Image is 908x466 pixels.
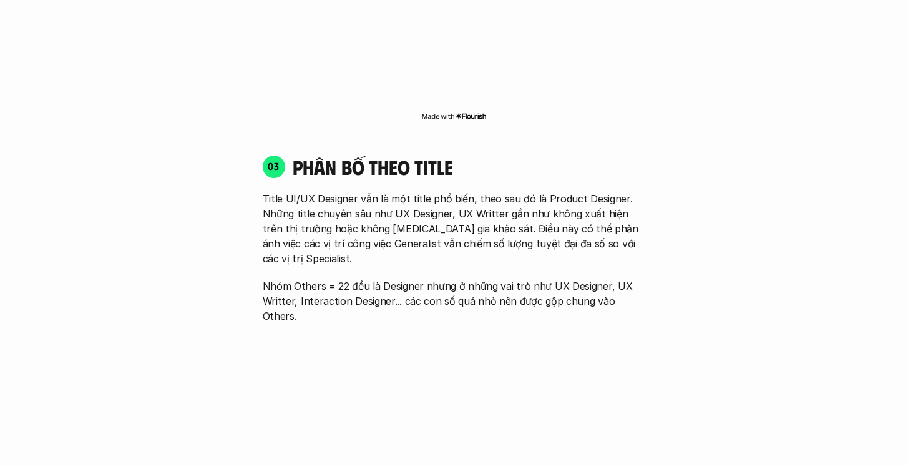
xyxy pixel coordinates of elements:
h4: phân bố theo title [293,155,646,179]
p: 03 [268,161,280,171]
p: Title UI/UX Designer vẫn là một title phổ biến, theo sau đó là Product Designer. Những title chuy... [263,191,646,266]
p: Nhóm Others = 22 đều là Designer nhưng ở những vai trò như UX Designer, UX Writter, Interaction D... [263,279,646,324]
img: Made with Flourish [421,111,487,121]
